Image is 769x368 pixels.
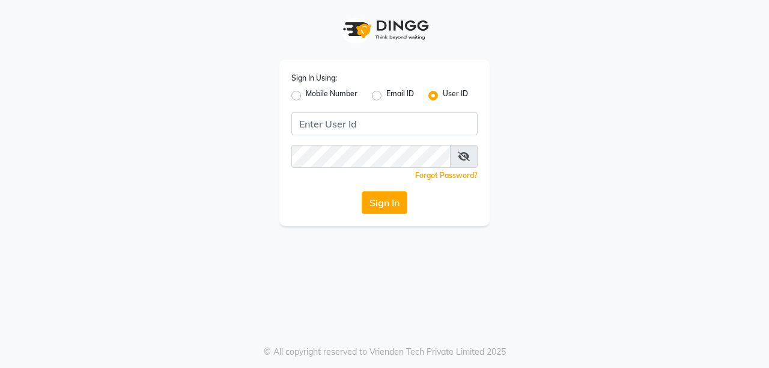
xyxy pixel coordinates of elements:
label: Sign In Using: [291,73,337,84]
label: User ID [443,88,468,103]
input: Username [291,145,451,168]
img: logo1.svg [336,12,433,48]
label: Email ID [386,88,414,103]
label: Mobile Number [306,88,357,103]
input: Username [291,112,478,135]
a: Forgot Password? [415,171,478,180]
button: Sign In [362,191,407,214]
